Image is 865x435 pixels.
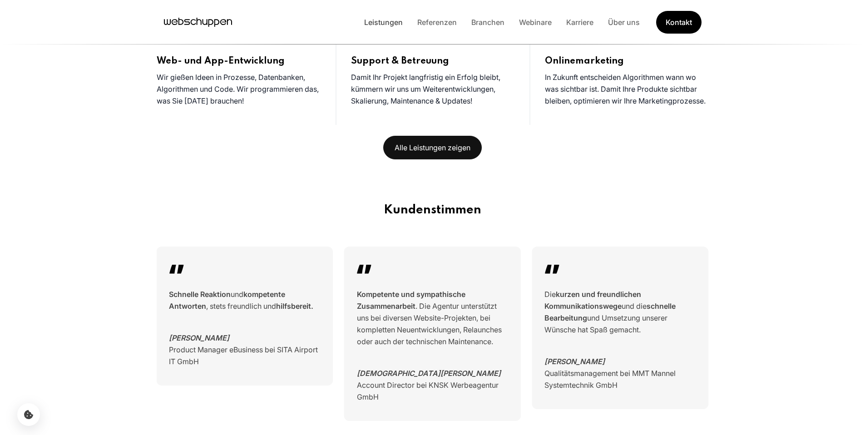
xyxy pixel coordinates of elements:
strong: schnelle Bearbeitung [544,302,676,322]
a: Über uns [601,18,647,27]
strong: Schnelle Reaktion [169,290,231,299]
blockquote: und , stets freundlich und [169,288,320,312]
a: Referenzen [410,18,464,27]
h3: Kundenstimmen [204,203,662,217]
strong: kompetente Antworten [169,290,285,311]
p: Account Director bei KNSK Werbeagentur GmbH [357,379,508,403]
button: Cookie-Einstellungen öffnen [17,403,40,426]
h4: Web- und App-Entwicklung [157,55,321,68]
p: Qualitätsmanagement bei MMT Mannel Systemtechnik GmbH [544,367,696,391]
p: [PERSON_NAME] [544,356,696,367]
p: In Zukunft entscheiden Algorithmen wann wo was sichtbar ist. Damit Ihre Produkte sichtbar bleiben... [545,71,709,107]
strong: Kompetente und sympathische Zusammenarbeit [357,290,465,311]
strong: hilfsbereit. [276,302,313,311]
a: Alle Leistungen zeigen [383,136,482,159]
h4: Support & Betreuung [351,55,515,68]
p: [DEMOGRAPHIC_DATA][PERSON_NAME] [357,367,508,379]
a: Webinare [512,18,559,27]
blockquote: . Die Agentur unterstützt uns bei diversen Website-Projekten, bei kompletten Neuentwicklungen, Re... [357,288,508,347]
p: Wir gießen Ideen in Prozesse, Datenbanken, Algorithmen und Code. Wir programmieren das, was Sie [... [157,71,321,107]
p: Product Manager eBusiness bei SITA Airport IT GmbH [169,344,320,367]
strong: kurzen und freundlichen Kommunikationswege [544,290,641,311]
p: [PERSON_NAME] [169,332,320,344]
a: Hauptseite besuchen [164,15,232,29]
a: Karriere [559,18,601,27]
h4: Onlinemarketing [545,55,709,68]
p: Damit Ihr Projekt langfristig ein Erfolg bleibt, kümmern wir uns um Weiterentwicklungen, Skalieru... [351,71,515,107]
a: Leistungen [357,18,410,27]
a: Branchen [464,18,512,27]
blockquote: Die und die und Umsetzung unserer Wünsche hat Spaß gemacht. [544,288,696,336]
a: Get Started [656,11,702,34]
